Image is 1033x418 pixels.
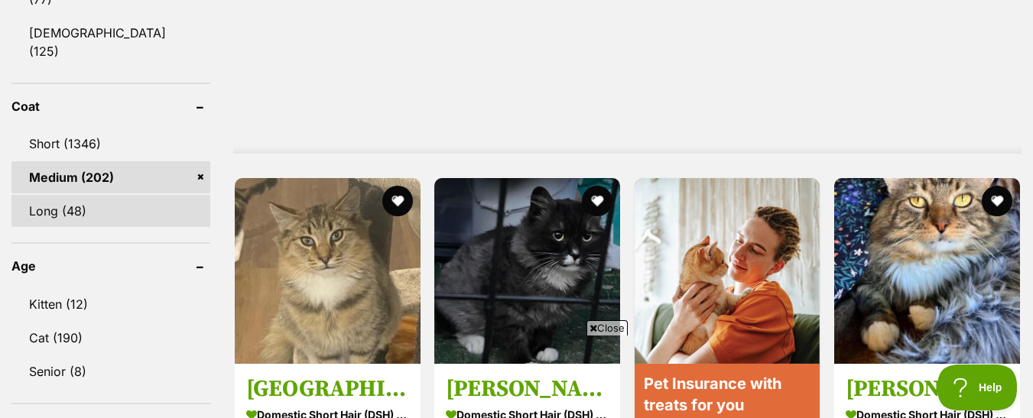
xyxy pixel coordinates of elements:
[11,17,210,67] a: [DEMOGRAPHIC_DATA] (125)
[982,186,1012,216] button: favourite
[846,374,1009,403] h3: [PERSON_NAME]
[235,178,421,364] img: Cairo - Domestic Short Hair (DSH) Cat
[11,161,210,193] a: Medium (202)
[11,288,210,320] a: Kitten (12)
[434,178,620,364] img: Winston - Domestic Short Hair (DSH) Cat
[834,178,1020,364] img: Grover - Domestic Short Hair (DSH) Cat
[382,186,412,216] button: favourite
[11,99,210,113] header: Coat
[11,259,210,273] header: Age
[239,342,795,410] iframe: Advertisement
[11,355,210,387] a: Senior (8)
[11,322,210,354] a: Cat (190)
[582,186,612,216] button: favourite
[11,195,210,227] a: Long (48)
[586,320,628,335] span: Close
[11,128,210,160] a: Short (1346)
[937,365,1018,410] iframe: Help Scout Beacon - Open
